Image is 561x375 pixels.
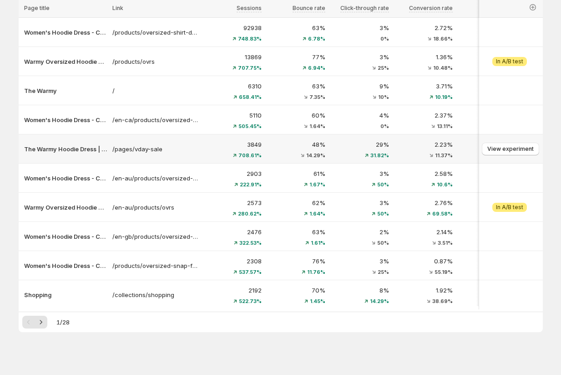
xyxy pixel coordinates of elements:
[203,286,262,295] p: 2192
[203,82,262,91] p: 6310
[24,232,107,241] button: Women's Hoodie Dress - Casual Long Sleeve Pullover Sweatshirt Dress
[458,111,516,120] p: 3979
[370,153,389,158] span: 31.82%
[203,227,262,236] p: 2476
[112,28,198,37] p: /products/oversized-shirt-dress
[409,5,453,11] span: Conversion rate
[433,65,453,71] span: 10.48%
[394,198,453,207] p: 2.76%
[331,140,389,149] p: 29%
[435,94,453,100] span: 10.19%
[380,36,389,41] span: 0%
[311,240,325,246] span: 1.61%
[203,198,262,207] p: 2573
[24,28,107,37] button: Women's Hoodie Dress - Casual Long Sleeve Pullover Sweatshirt Dress
[340,5,389,11] span: Click-through rate
[203,23,262,32] p: 92938
[112,232,198,241] p: /en-gb/products/oversized-shirt-dress
[438,240,453,246] span: 3.51%
[24,86,107,95] button: The Warmy
[378,269,389,275] span: 25%
[267,286,325,295] p: 70%
[433,36,453,41] span: 18.66%
[24,174,107,183] button: Women's Hoodie Dress - Casual Long Sleeve Pullover Sweatshirt Dress
[238,36,262,41] span: 748.83%
[377,240,389,246] span: 50%
[331,198,389,207] p: 3%
[458,140,516,149] p: 3128
[112,144,198,154] a: /pages/vday-sale
[458,169,516,178] p: 2301
[370,298,389,304] span: 14.29%
[112,115,198,124] a: /en-ca/products/oversized-shirt-dress
[309,182,325,187] span: 1.67%
[237,5,262,11] span: Sessions
[112,261,198,270] p: /products/oversized-snap-fit-hoodie
[203,52,262,62] p: 13869
[24,115,107,124] button: Women's Hoodie Dress - Casual Long Sleeve Pullover Sweatshirt Dress
[380,123,389,129] span: 0%
[112,203,198,212] a: /en-au/products/ovrs
[203,257,262,266] p: 2308
[309,123,325,129] span: 1.64%
[308,65,325,71] span: 6.94%
[309,94,325,100] span: 7.35%
[432,211,453,216] span: 69.58%
[112,57,198,66] a: /products/ovrs
[24,261,107,270] button: Women's Hoodie Dress - Casual Long Sleeve Pullover Sweatshirt Dress
[437,123,453,129] span: 13.11%
[203,169,262,178] p: 2903
[458,198,516,207] p: 2130
[377,211,389,216] span: 50%
[239,298,262,304] span: 522.73%
[238,123,262,129] span: 505.45%
[308,36,325,41] span: 6.78%
[309,211,325,216] span: 1.64%
[331,82,389,91] p: 9%
[112,5,123,11] span: Link
[22,316,47,329] nav: Pagination
[331,111,389,120] p: 4%
[458,52,516,62] p: 12002
[112,290,198,299] a: /collections/shopping
[267,52,325,62] p: 77%
[267,257,325,266] p: 76%
[239,240,262,246] span: 322.53%
[458,23,516,32] p: 70380
[458,227,516,236] p: 1920
[238,65,262,71] span: 707.75%
[394,257,453,266] p: 0.87%
[24,144,107,154] button: The Warmy Hoodie Dress | The Perfect Valentine’s Day Gift
[432,298,453,304] span: 38.69%
[238,153,262,158] span: 708.61%
[56,318,70,327] span: 1 / 28
[239,269,262,275] span: 537.57%
[394,52,453,62] p: 1.36%
[267,82,325,91] p: 63%
[267,23,325,32] p: 63%
[240,182,262,187] span: 222.91%
[24,203,107,212] button: Warmy Oversized Hoodie Dress – Ultra-Soft Fleece Sweatshirt Dress for Women (Plus Size S-3XL), Co...
[437,182,453,187] span: 10.6%
[458,82,516,91] p: 5276
[267,198,325,207] p: 62%
[203,111,262,120] p: 5110
[24,5,50,11] span: Page title
[394,140,453,149] p: 2.23%
[331,23,389,32] p: 3%
[306,153,325,158] span: 14.29%
[487,145,534,153] span: View experiment
[310,298,325,304] span: 1.45%
[331,227,389,236] p: 2%
[267,169,325,178] p: 61%
[482,143,539,155] button: View experiment
[394,23,453,32] p: 2.72%
[24,290,107,299] button: Shopping
[112,86,198,95] a: /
